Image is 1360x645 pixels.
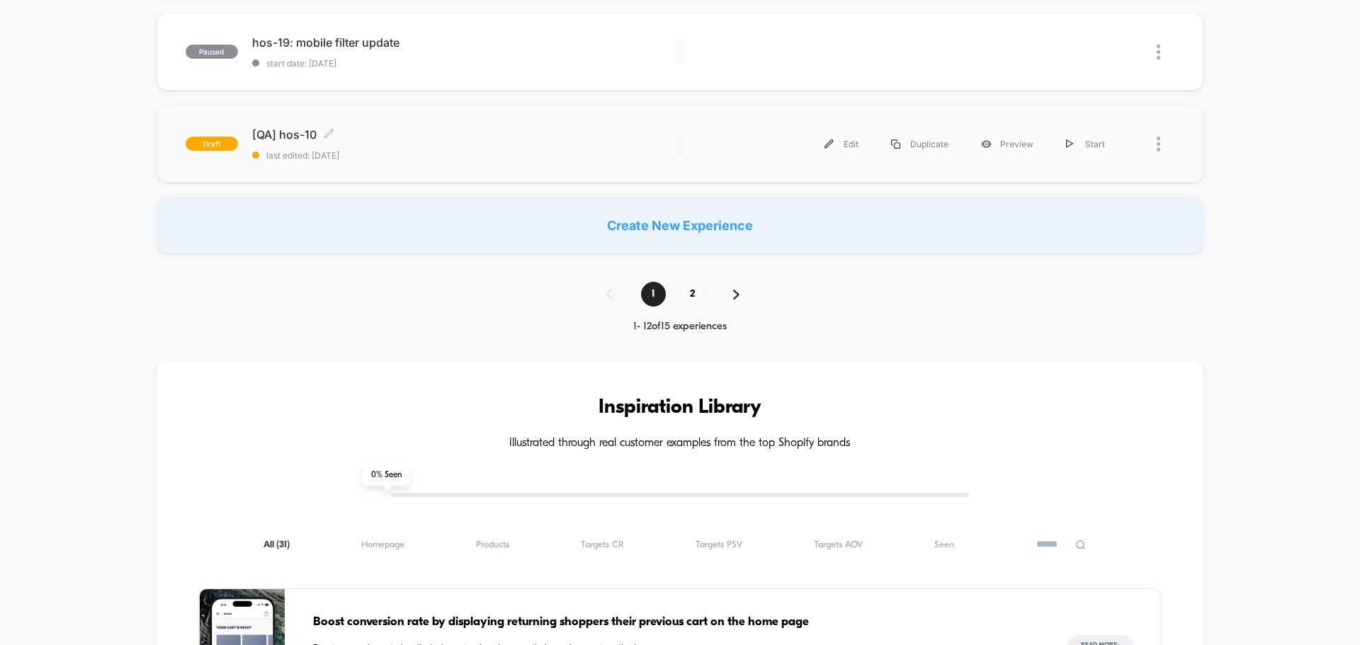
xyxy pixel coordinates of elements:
[641,282,666,307] span: 1
[199,396,1161,419] h3: Inspiration Library
[186,137,238,151] span: draft
[252,35,679,50] span: hos-19: mobile filter update
[824,139,834,149] img: menu
[313,613,1040,632] span: Boost conversion rate by displaying returning shoppers their previous cart on the home page
[696,540,742,550] span: Targets PSV
[157,197,1203,253] div: Create New Experience
[891,139,900,149] img: menu
[1157,45,1160,59] img: close
[186,45,238,59] span: paused
[252,58,679,69] span: start date: [DATE]
[965,128,1050,160] div: Preview
[733,290,739,299] img: pagination forward
[199,437,1161,450] h4: Illustrated through real customer examples from the top Shopify brands
[680,282,705,307] span: 2
[476,540,509,550] span: Products
[363,464,410,486] span: 0 % Seen
[814,540,863,550] span: Targets AOV
[592,321,768,333] div: 1 - 12 of 15 experiences
[263,540,290,550] span: All
[581,540,624,550] span: Targets CR
[276,540,290,549] span: ( 31 )
[252,150,679,161] span: last edited: [DATE]
[1050,128,1121,160] div: Start
[1157,137,1160,152] img: close
[1066,139,1073,149] img: menu
[875,128,965,160] div: Duplicate
[934,540,954,550] span: Seen
[252,127,679,142] span: [QA] hos-10
[808,128,875,160] div: Edit
[361,540,404,550] span: Homepage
